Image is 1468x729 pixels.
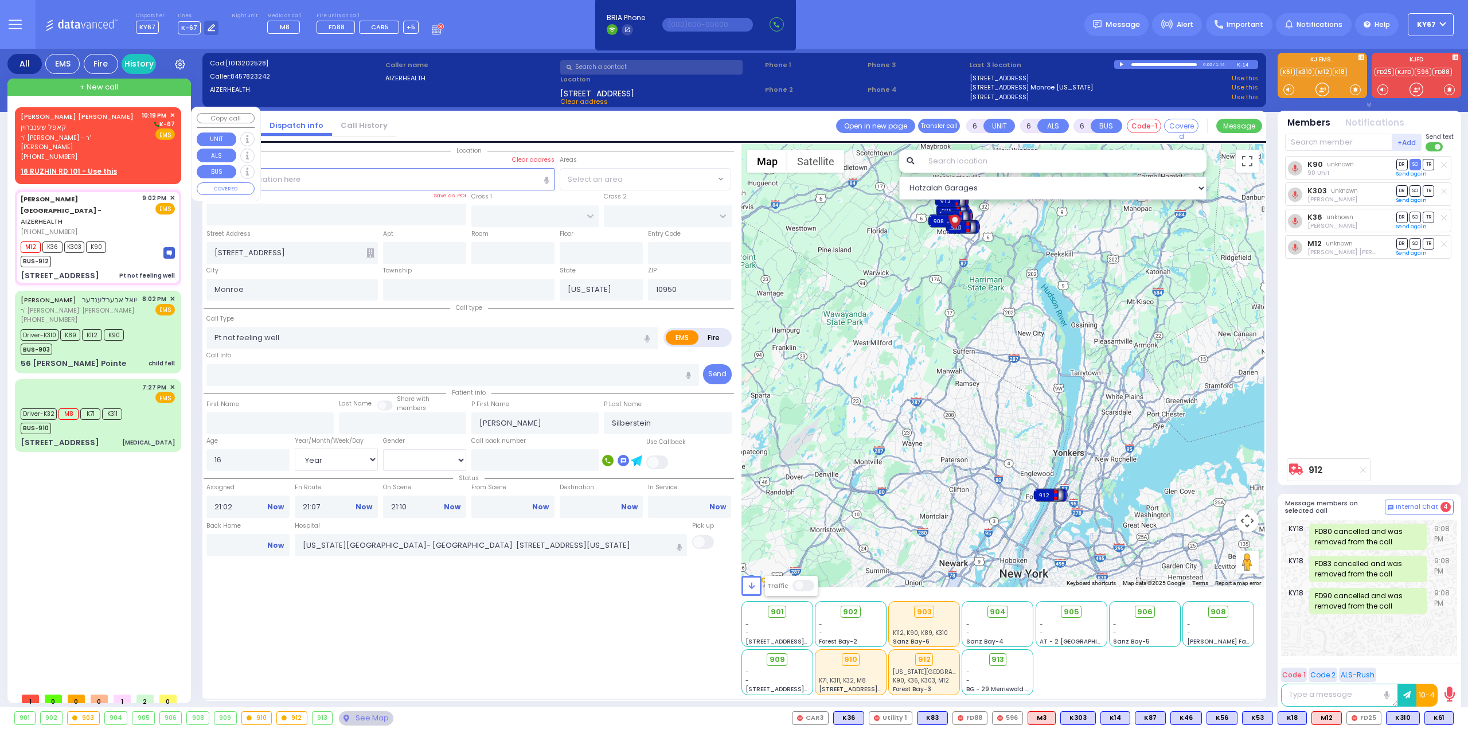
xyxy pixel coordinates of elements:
[983,119,1015,133] button: UNIT
[45,54,80,74] div: EMS
[155,203,175,215] span: EMS
[280,22,290,32] span: M8
[1033,486,1068,504] div: 912
[1333,68,1347,76] a: K18
[1423,212,1434,223] span: TR
[206,521,290,531] label: Back Home
[170,193,175,203] span: ✕
[153,120,175,128] span: K-67
[295,483,378,492] label: En Route
[142,383,166,392] span: 7:27 PM
[295,534,688,556] input: Search hospital
[21,166,117,176] u: 16 RUZHIN RD 101 - Use this
[21,194,101,226] a: AIZERHEALTH
[560,155,577,165] label: Areas
[21,112,134,121] a: [PERSON_NAME] [PERSON_NAME]
[114,695,131,703] span: 1
[231,72,270,81] span: 8457823242
[136,13,165,20] label: Dispatcher
[1281,668,1307,682] button: Code 1
[868,60,966,70] span: Phone 3
[149,359,175,368] div: child fell
[765,60,864,70] span: Phone 1
[1289,588,1309,614] span: KY18
[1127,119,1161,133] button: Code-1
[936,212,954,229] gmp-advanced-marker: 908
[560,483,643,492] label: Destination
[206,229,251,239] label: Street Address
[68,712,99,724] div: 903
[914,606,934,618] div: 903
[1424,711,1454,725] div: BLS
[1434,588,1451,614] span: 9:08 PM
[646,438,686,447] label: Use Callback
[1416,684,1438,707] button: 10-4
[1434,524,1451,550] span: 9:08 PM
[385,73,557,83] label: AIZERHEALTH
[958,715,963,721] img: red-radio-icon.svg
[1236,509,1259,532] button: Map camera controls
[451,146,487,155] span: Location
[938,208,973,225] div: 906
[1307,160,1323,169] a: K90
[560,266,576,275] label: State
[1396,185,1408,196] span: DR
[1296,68,1314,76] a: K310
[371,22,389,32] span: CAR5
[1215,58,1225,71] div: 1:44
[621,502,638,512] a: Now
[1307,186,1327,195] a: K303
[1289,524,1309,550] span: KY18
[60,329,80,341] span: K89
[1202,58,1213,71] div: 0:00
[560,88,634,97] span: [STREET_ADDRESS]
[1137,606,1153,618] span: 906
[21,358,126,369] div: 56 [PERSON_NAME] Pointe
[471,436,526,446] label: Call back number
[1426,141,1444,153] label: Turn off text
[471,483,555,492] label: From Scene
[434,192,466,200] label: Save as POI
[1028,711,1056,725] div: ALS
[1415,68,1431,76] a: 596
[206,266,218,275] label: City
[45,17,122,32] img: Logo
[119,271,175,280] div: Pt not feeling well
[1396,212,1408,223] span: DR
[206,351,231,360] label: Call Info
[159,131,171,139] u: EMS
[1440,502,1451,512] span: 4
[698,330,730,345] label: Fire
[990,606,1006,618] span: 904
[1236,150,1259,173] button: Toggle fullscreen view
[41,712,63,724] div: 902
[187,712,209,724] div: 908
[744,572,782,587] a: Open this area in Google Maps (opens a new window)
[1396,197,1427,204] a: Send again
[155,304,175,315] span: EMS
[607,13,645,23] span: BRIA Phone
[1396,170,1427,177] a: Send again
[178,21,201,34] span: K-67
[21,408,57,420] span: Driver-K32
[1309,668,1337,682] button: Code 2
[453,474,485,482] span: Status
[407,22,415,32] span: +5
[1410,185,1421,196] span: SO
[471,229,489,239] label: Room
[1423,185,1434,196] span: TR
[1410,238,1421,249] span: SO
[329,22,345,32] span: FD88
[943,192,961,209] gmp-advanced-marker: 913
[22,695,39,703] span: 1
[21,227,77,236] span: [PHONE_NUMBER]
[104,329,124,341] span: K90
[1177,20,1193,30] span: Alert
[1339,668,1376,682] button: ALS-Rush
[45,695,62,703] span: 0
[1278,57,1367,65] label: KJ EMS...
[874,715,880,721] img: red-radio-icon.svg
[928,212,962,229] div: 908
[170,383,175,392] span: ✕
[1410,159,1421,170] span: SO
